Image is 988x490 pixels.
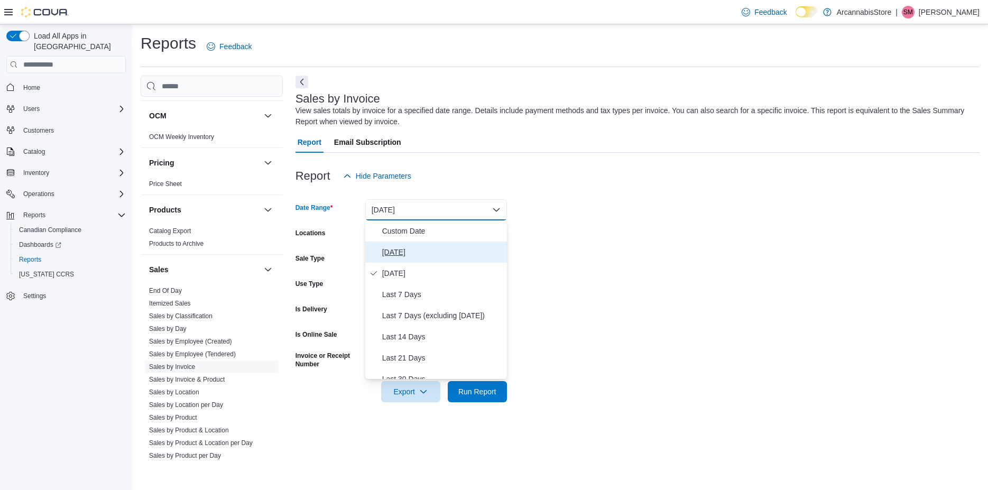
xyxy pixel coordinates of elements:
[19,167,126,179] span: Inventory
[2,208,130,223] button: Reports
[149,205,181,215] h3: Products
[15,253,45,266] a: Reports
[149,110,260,121] button: OCM
[149,110,167,121] h3: OCM
[19,103,44,115] button: Users
[19,124,126,137] span: Customers
[149,401,223,409] a: Sales by Location per Day
[19,289,126,302] span: Settings
[149,350,236,358] a: Sales by Employee (Tendered)
[903,6,913,19] span: SM
[149,414,197,421] a: Sales by Product
[149,227,191,235] a: Catalog Export
[141,225,283,254] div: Products
[149,338,232,345] a: Sales by Employee (Created)
[19,241,61,249] span: Dashboards
[19,124,58,137] a: Customers
[149,427,229,434] a: Sales by Product & Location
[2,165,130,180] button: Inventory
[23,84,40,92] span: Home
[296,204,333,212] label: Date Range
[149,375,225,384] span: Sales by Invoice & Product
[365,199,507,220] button: [DATE]
[202,36,256,57] a: Feedback
[149,205,260,215] button: Products
[149,363,195,371] span: Sales by Invoice
[149,389,199,396] a: Sales by Location
[219,41,252,52] span: Feedback
[19,255,41,264] span: Reports
[141,131,283,147] div: OCM
[2,144,130,159] button: Catalog
[262,263,274,276] button: Sales
[23,169,49,177] span: Inventory
[149,325,187,332] a: Sales by Day
[296,254,325,263] label: Sale Type
[382,246,503,258] span: [DATE]
[141,178,283,195] div: Pricing
[296,305,327,313] label: Is Delivery
[15,224,86,236] a: Canadian Compliance
[19,209,50,221] button: Reports
[895,6,898,19] p: |
[149,452,221,459] a: Sales by Product per Day
[19,188,126,200] span: Operations
[19,81,44,94] a: Home
[334,132,401,153] span: Email Subscription
[382,225,503,237] span: Custom Date
[382,267,503,280] span: [DATE]
[23,211,45,219] span: Reports
[19,103,126,115] span: Users
[149,413,197,422] span: Sales by Product
[296,76,308,88] button: Next
[837,6,892,19] p: ArcannabisStore
[11,223,130,237] button: Canadian Compliance
[23,147,45,156] span: Catalog
[2,123,130,138] button: Customers
[11,252,130,267] button: Reports
[382,309,503,322] span: Last 7 Days (excluding [DATE])
[149,133,214,141] a: OCM Weekly Inventory
[149,312,213,320] span: Sales by Classification
[262,156,274,169] button: Pricing
[15,238,66,251] a: Dashboards
[298,132,321,153] span: Report
[15,238,126,251] span: Dashboards
[2,187,130,201] button: Operations
[737,2,791,23] a: Feedback
[296,105,974,127] div: View sales totals by invoice for a specified date range. Details include payment methods and tax ...
[11,237,130,252] a: Dashboards
[2,288,130,303] button: Settings
[23,105,40,113] span: Users
[149,350,236,358] span: Sales by Employee (Tendered)
[149,264,260,275] button: Sales
[19,80,126,94] span: Home
[149,240,204,247] a: Products to Archive
[919,6,980,19] p: [PERSON_NAME]
[381,381,440,402] button: Export
[149,376,225,383] a: Sales by Invoice & Product
[365,220,507,379] div: Select listbox
[149,158,174,168] h3: Pricing
[902,6,915,19] div: Sheldon Mann
[796,6,818,17] input: Dark Mode
[23,126,54,135] span: Customers
[19,226,81,234] span: Canadian Compliance
[149,300,191,307] a: Itemized Sales
[387,381,434,402] span: Export
[149,426,229,434] span: Sales by Product & Location
[262,109,274,122] button: OCM
[141,33,196,54] h1: Reports
[448,381,507,402] button: Run Report
[30,31,126,52] span: Load All Apps in [GEOGRAPHIC_DATA]
[21,7,69,17] img: Cova
[19,209,126,221] span: Reports
[382,352,503,364] span: Last 21 Days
